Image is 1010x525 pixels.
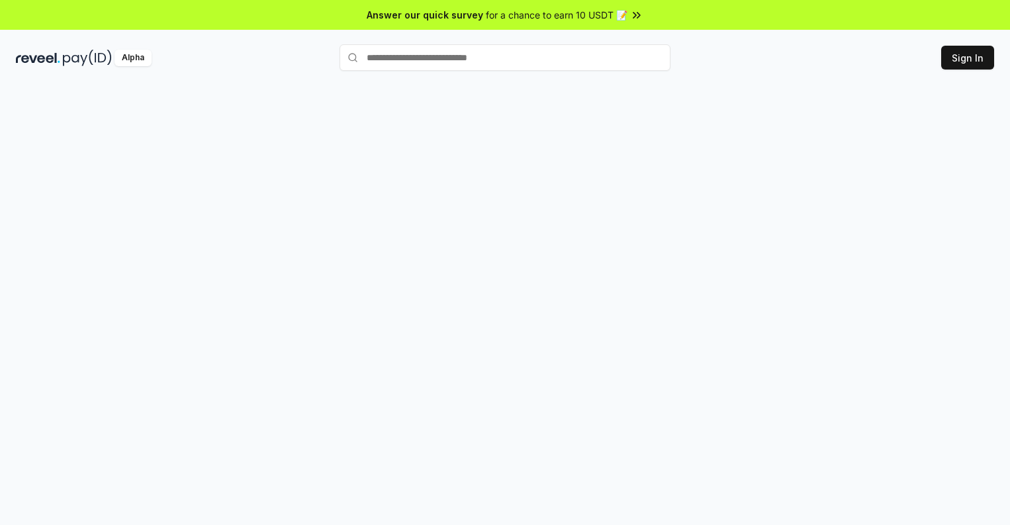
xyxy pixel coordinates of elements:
[16,50,60,66] img: reveel_dark
[63,50,112,66] img: pay_id
[941,46,994,70] button: Sign In
[115,50,152,66] div: Alpha
[486,8,627,22] span: for a chance to earn 10 USDT 📝
[367,8,483,22] span: Answer our quick survey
